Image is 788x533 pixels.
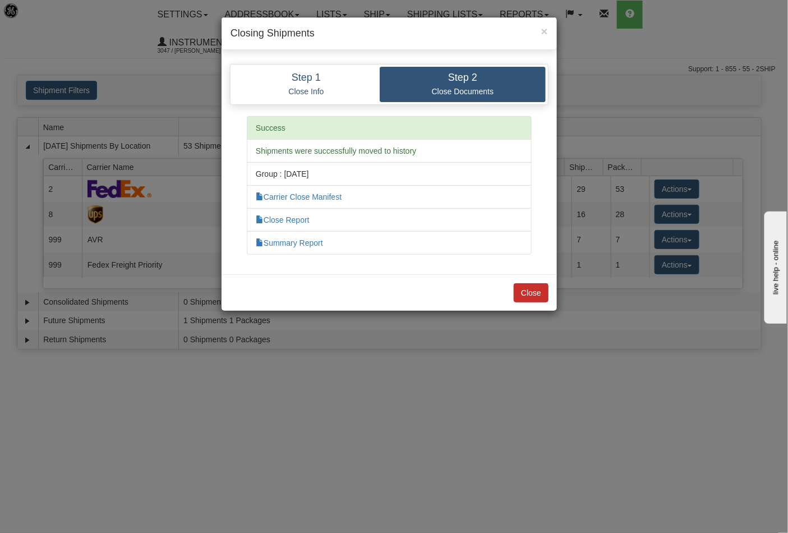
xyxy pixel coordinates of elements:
h4: Step 1 [241,72,371,84]
button: Close [541,25,548,37]
a: Step 2 Close Documents [380,67,546,102]
li: Success [247,116,532,140]
a: Summary Report [256,238,323,247]
h4: Closing Shipments [231,26,548,41]
p: Close Documents [388,86,537,97]
a: Close Report [256,215,310,224]
a: Carrier Close Manifest [256,192,342,201]
a: Step 1 Close Info [233,67,380,102]
h4: Step 2 [388,72,537,84]
iframe: chat widget [762,209,787,324]
li: Group : [DATE] [247,162,532,186]
p: Close Info [241,86,371,97]
span: × [541,25,548,38]
li: Shipments were successfully moved to history [247,139,532,163]
button: Close [514,283,549,302]
div: live help - online [8,10,104,18]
